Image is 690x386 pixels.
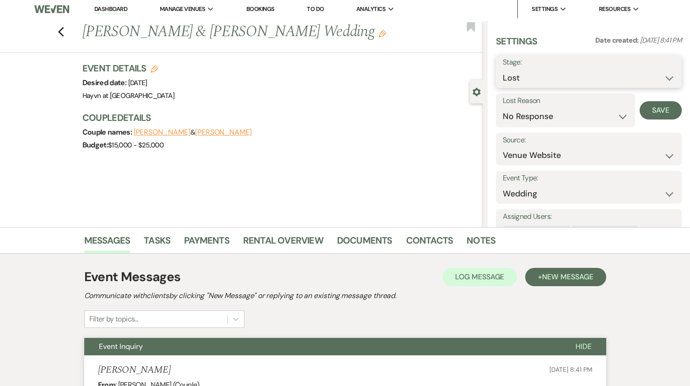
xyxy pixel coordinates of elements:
span: Budget: [82,140,109,150]
label: Event Type: [503,172,675,185]
span: Resources [599,5,630,14]
span: Settings [532,5,558,14]
label: Lost Reason [503,94,628,108]
span: Hayvn at [GEOGRAPHIC_DATA] [82,91,174,100]
button: Log Message [442,268,517,286]
a: Bookings [246,5,275,13]
span: Log Message [455,272,504,282]
span: [DATE] 8:41 PM [640,36,682,45]
label: Assigned Users: [503,210,675,223]
span: & [134,128,252,137]
label: Source: [503,134,675,147]
h3: Event Details [82,62,174,75]
div: [PERSON_NAME] [572,226,628,239]
span: Hide [576,342,592,351]
h3: Couple Details [82,111,474,124]
button: Event Inquiry [84,338,561,355]
h5: [PERSON_NAME] [98,364,171,376]
h3: Settings [496,35,538,55]
a: Payments [184,233,229,253]
h2: Communicate with clients by clicking "New Message" or replying to an existing message thread. [84,290,606,301]
span: $15,000 - $25,000 [108,141,163,150]
div: Filter by topics... [89,314,138,325]
a: To Do [307,5,324,13]
a: Documents [337,233,392,253]
h1: [PERSON_NAME] & [PERSON_NAME] Wedding [82,21,399,43]
span: Couple names: [82,127,134,137]
a: Dashboard [94,5,127,14]
h1: Event Messages [84,267,181,287]
button: Edit [379,29,386,38]
span: Event Inquiry [99,342,143,351]
button: +New Message [525,268,606,286]
span: Date created: [595,36,640,45]
div: [PERSON_NAME] [504,226,560,239]
button: Close lead details [473,87,481,96]
a: Rental Overview [243,233,323,253]
span: Manage Venues [160,5,205,14]
a: Tasks [144,233,170,253]
label: Stage: [503,56,675,69]
span: New Message [542,272,593,282]
span: [DATE] 8:41 PM [549,365,592,374]
a: Contacts [406,233,453,253]
a: Messages [84,233,130,253]
span: Analytics [356,5,386,14]
button: Hide [561,338,606,355]
a: Notes [467,233,495,253]
span: Desired date: [82,78,128,87]
span: [DATE] [128,78,147,87]
button: [PERSON_NAME] [134,129,190,136]
button: Save [640,101,682,120]
button: [PERSON_NAME] [195,129,252,136]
